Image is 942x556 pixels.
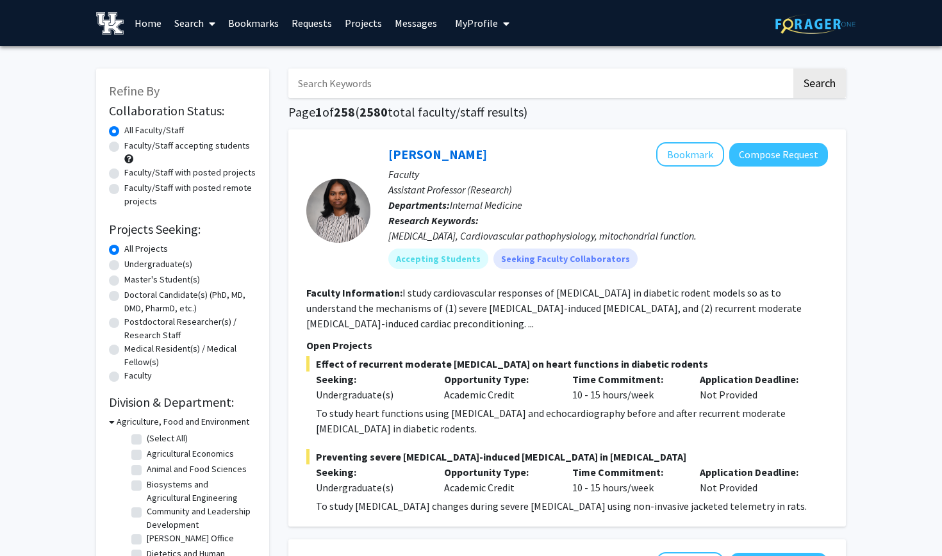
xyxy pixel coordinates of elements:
mat-chip: Seeking Faculty Collaborators [493,249,638,269]
label: Faculty/Staff with posted projects [124,166,256,179]
label: Medical Resident(s) / Medical Fellow(s) [124,342,256,369]
div: Academic Credit [434,464,563,495]
label: Biosystems and Agricultural Engineering [147,478,253,505]
a: [PERSON_NAME] [388,146,487,162]
button: Add Sathya Velmurugan to Bookmarks [656,142,724,167]
h2: Collaboration Status: [109,103,256,119]
div: Not Provided [690,372,818,402]
p: Open Projects [306,338,828,353]
div: Undergraduate(s) [316,480,425,495]
a: Bookmarks [222,1,285,45]
a: Messages [388,1,443,45]
p: Time Commitment: [572,372,681,387]
label: Doctoral Candidate(s) (PhD, MD, DMD, PharmD, etc.) [124,288,256,315]
iframe: Chat [10,498,54,546]
label: Agricultural Economics [147,447,234,461]
p: Opportunity Type: [444,372,553,387]
b: Faculty Information: [306,286,402,299]
a: Projects [338,1,388,45]
span: Effect of recurrent moderate [MEDICAL_DATA] on heart functions in diabetic rodents [306,356,828,372]
label: Faculty/Staff accepting students [124,139,250,152]
span: 258 [334,104,355,120]
b: Departments: [388,199,450,211]
img: University of Kentucky Logo [96,12,124,35]
p: Seeking: [316,372,425,387]
div: 10 - 15 hours/week [563,464,691,495]
span: Refine By [109,83,160,99]
h2: Division & Department: [109,395,256,410]
label: Master's Student(s) [124,273,200,286]
label: [PERSON_NAME] Office [147,532,234,545]
p: To study [MEDICAL_DATA] changes during severe [MEDICAL_DATA] using non-invasive jacketed telemetr... [316,498,828,514]
b: Research Keywords: [388,214,479,227]
button: Compose Request to Sathya Velmurugan [729,143,828,167]
span: My Profile [455,17,498,29]
div: Undergraduate(s) [316,387,425,402]
p: Application Deadline: [700,464,809,480]
label: All Faculty/Staff [124,124,184,137]
p: Seeking: [316,464,425,480]
a: Search [168,1,222,45]
span: Preventing severe [MEDICAL_DATA]-induced [MEDICAL_DATA] in [MEDICAL_DATA] [306,449,828,464]
label: (Select All) [147,432,188,445]
span: Internal Medicine [450,199,522,211]
fg-read-more: I study cardiovascular responses of [MEDICAL_DATA] in diabetic rodent models so as to understand ... [306,286,802,330]
h1: Page of ( total faculty/staff results) [288,104,846,120]
p: Time Commitment: [572,464,681,480]
label: All Projects [124,242,168,256]
p: Assistant Professor (Research) [388,182,828,197]
a: Home [128,1,168,45]
img: ForagerOne Logo [775,14,855,34]
h2: Projects Seeking: [109,222,256,237]
label: Animal and Food Sciences [147,462,247,476]
div: [MEDICAL_DATA], Cardiovascular pathophysiology, mitochondrial function. [388,228,828,243]
div: Not Provided [690,464,818,495]
p: Opportunity Type: [444,464,553,480]
label: Undergraduate(s) [124,258,192,271]
div: Academic Credit [434,372,563,402]
input: Search Keywords [288,69,791,98]
label: Faculty [124,369,152,382]
p: To study heart functions using [MEDICAL_DATA] and echocardiography before and after recurrent mod... [316,405,828,436]
label: Community and Leadership Development [147,505,253,532]
span: 2580 [359,104,388,120]
button: Search [793,69,846,98]
label: Postdoctoral Researcher(s) / Research Staff [124,315,256,342]
mat-chip: Accepting Students [388,249,488,269]
p: Faculty [388,167,828,182]
label: Faculty/Staff with posted remote projects [124,181,256,208]
p: Application Deadline: [700,372,809,387]
h3: Agriculture, Food and Environment [117,415,249,429]
a: Requests [285,1,338,45]
span: 1 [315,104,322,120]
div: 10 - 15 hours/week [563,372,691,402]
